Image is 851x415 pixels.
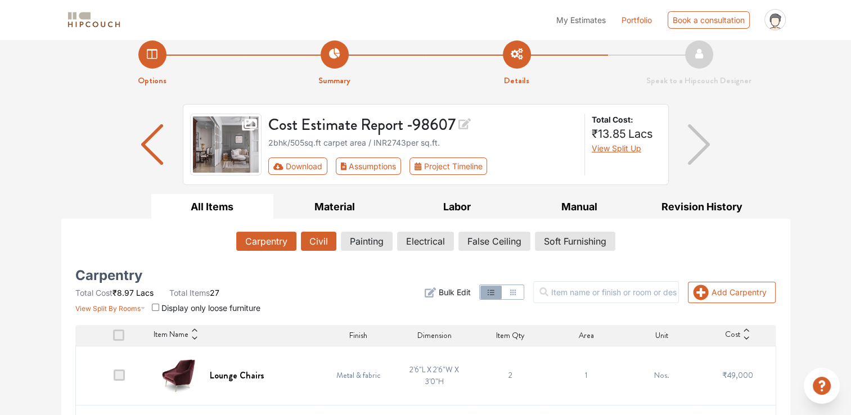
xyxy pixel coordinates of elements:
[592,114,659,125] strong: Total Cost:
[628,127,653,141] span: Lacs
[190,114,262,175] img: gallery
[535,232,615,251] button: Soft Furnishing
[417,330,452,341] span: Dimension
[722,369,753,381] span: ₹49,000
[151,194,274,219] button: All Items
[169,288,210,297] span: Total Items
[112,288,134,297] span: ₹8.97
[301,232,336,251] button: Civil
[158,353,203,398] img: Lounge Chairs
[533,281,679,303] input: Item name or finish or room or description
[578,330,593,341] span: Area
[592,143,641,153] span: View Split Up
[141,124,163,165] img: arrow left
[75,288,112,297] span: Total Cost
[425,286,470,298] button: Bulk Edit
[668,11,750,29] div: Book a consultation
[504,74,529,87] strong: Details
[556,15,606,25] span: My Estimates
[161,303,260,313] span: Display only loose furniture
[268,157,578,175] div: Toolbar with button groups
[138,74,166,87] strong: Options
[210,370,264,381] h6: Lounge Chairs
[622,14,652,26] a: Portfolio
[75,271,142,280] h5: Carpentry
[268,157,327,175] button: Download
[688,282,776,303] button: Add Carpentry
[438,286,470,298] span: Bulk Edit
[336,157,402,175] button: Assumptions
[396,194,519,219] button: Labor
[592,127,626,141] span: ₹13.85
[458,232,530,251] button: False Ceiling
[518,194,641,219] button: Manual
[409,157,487,175] button: Project Timeline
[66,10,122,30] img: logo-horizontal.svg
[496,330,525,341] span: Item Qty
[646,74,751,87] strong: Speak to a Hipcouch Designer
[321,346,397,405] td: Metal & fabric
[268,157,496,175] div: First group
[349,330,367,341] span: Finish
[397,346,472,405] td: 2'6"L X 2'6"W X 3'0"H
[169,287,219,299] li: 27
[154,328,188,342] span: Item Name
[136,288,154,297] span: Lacs
[397,232,454,251] button: Electrical
[641,194,763,219] button: Revision History
[341,232,393,251] button: Painting
[472,346,548,405] td: 2
[75,299,146,314] button: View Split By Rooms
[75,304,141,313] span: View Split By Rooms
[236,232,296,251] button: Carpentry
[624,346,700,405] td: Nos.
[318,74,350,87] strong: Summary
[548,346,624,405] td: 1
[688,124,710,165] img: arrow right
[66,7,122,33] span: logo-horizontal.svg
[273,194,396,219] button: Material
[592,142,641,154] button: View Split Up
[655,330,668,341] span: Unit
[725,328,740,342] span: Cost
[268,114,578,134] h3: Cost Estimate Report - 98607
[268,137,578,148] div: 2bhk / 505 sq.ft carpet area / INR 2743 per sq.ft.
